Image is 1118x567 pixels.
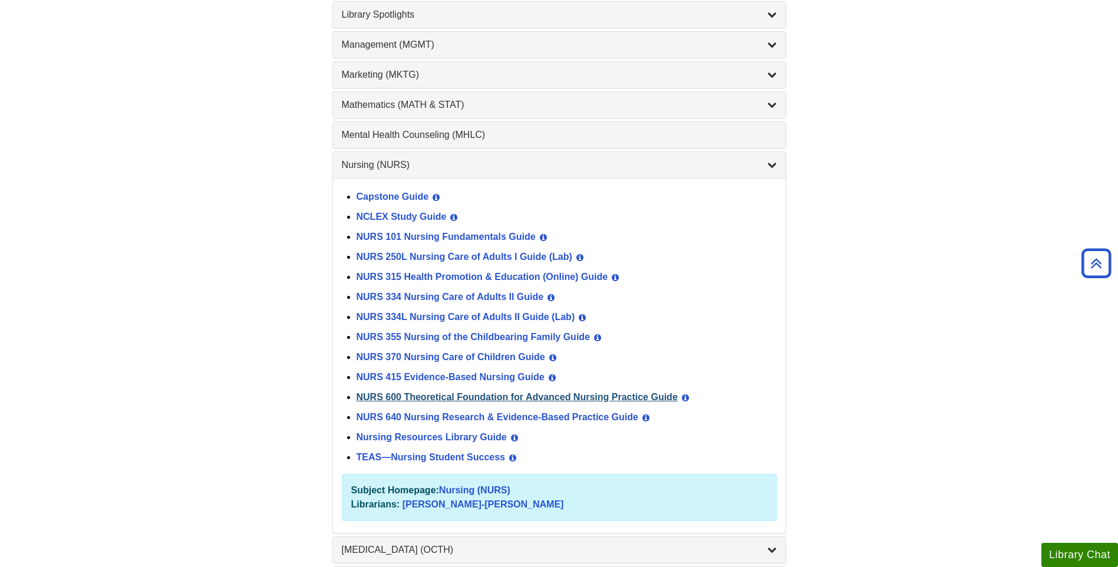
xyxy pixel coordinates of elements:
a: NURS 640 Nursing Research & Evidence-Based Practice Guide [357,412,638,422]
a: Nursing (NURS) [342,158,777,172]
a: NURS 600 Theoretical Foundation for Advanced Nursing Practice Guide [357,392,678,402]
a: Management (MGMT) [342,38,777,52]
a: [PERSON_NAME]-[PERSON_NAME] [403,499,564,509]
a: NURS 334L Nursing Care of Adults II Guide (Lab) [357,312,575,322]
a: TEAS—Nursing Student Success [357,452,506,462]
strong: Subject Homepage: [351,485,439,495]
div: Nursing (NURS) [333,178,786,533]
a: NURS 315 Health Promotion & Education (Online) Guide [357,272,608,282]
a: NURS 370 Nursing Care of Children Guide [357,352,545,362]
a: NURS 355 Nursing of the Childbearing Family Guide [357,332,591,342]
a: NURS 334 Nursing Care of Adults II Guide [357,292,544,302]
button: Library Chat [1041,543,1118,567]
a: [MEDICAL_DATA] (OCTH) [342,543,777,557]
a: Capstone Guide [357,192,429,202]
strong: Librarians: [351,499,400,509]
a: Marketing (MKTG) [342,68,777,82]
a: Mathematics (MATH & STAT) [342,98,777,112]
a: NURS 250L Nursing Care of Adults I Guide (Lab) [357,252,572,262]
a: NURS 101 Nursing Fundamentals Guide [357,232,536,242]
a: NURS 415 Evidence-Based Nursing Guide [357,372,545,382]
a: Nursing Resources Library Guide [357,432,507,442]
a: NCLEX Study Guide [357,212,447,222]
a: Library Spotlights [342,8,777,22]
a: Mental Health Counseling (MHLC) [342,128,777,142]
a: Back to Top [1077,255,1115,271]
a: Nursing (NURS) [439,485,510,495]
